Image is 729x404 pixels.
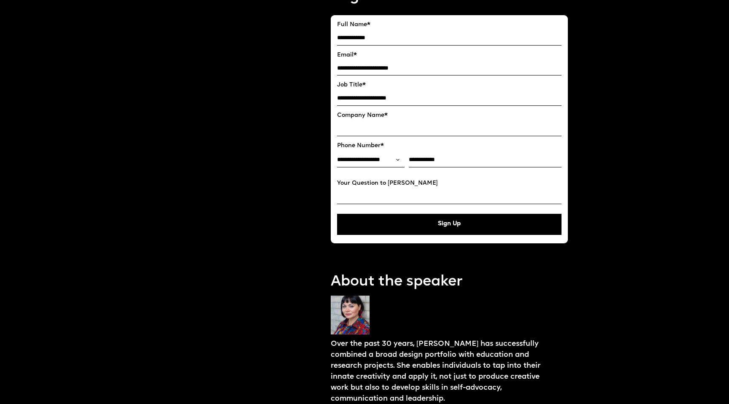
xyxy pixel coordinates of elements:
label: Your Question to [PERSON_NAME] [337,180,562,187]
label: Company Name [337,112,562,119]
label: Full Name [337,22,562,29]
p: About the speaker [331,272,568,292]
label: Phone Number [337,143,562,150]
label: Email [337,52,562,59]
label: Job Title [337,82,562,89]
button: Sign Up [337,214,562,235]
